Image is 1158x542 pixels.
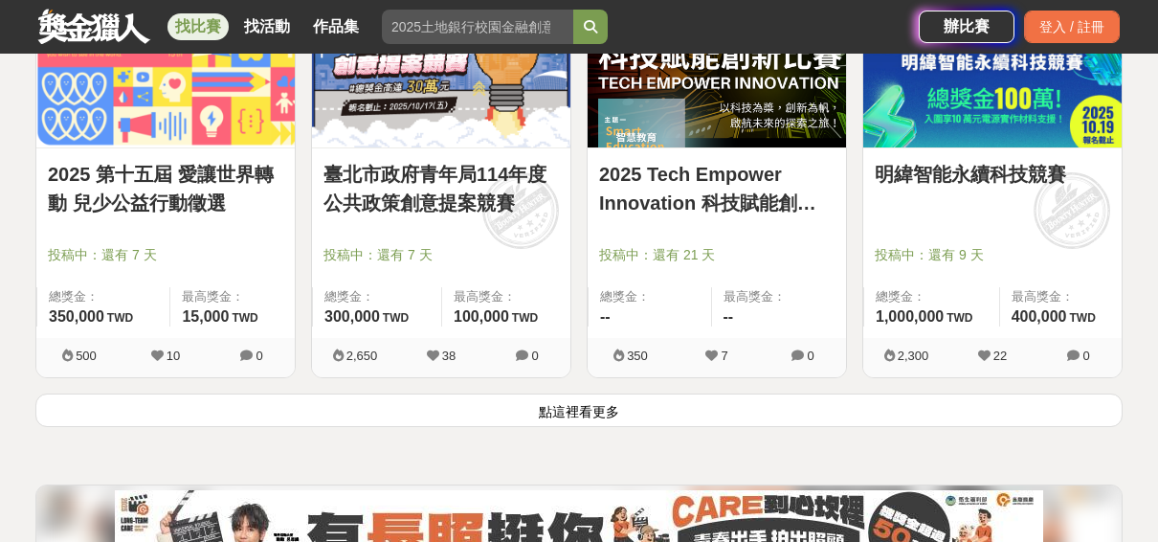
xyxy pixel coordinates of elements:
[167,349,180,363] span: 10
[876,287,988,306] span: 總獎金：
[1012,308,1067,325] span: 400,000
[305,13,367,40] a: 作品集
[323,160,559,217] a: 臺北市政府青年局114年度公共政策創意提案競賽
[323,245,559,265] span: 投稿中：還有 7 天
[324,308,380,325] span: 300,000
[236,13,298,40] a: 找活動
[1024,11,1120,43] div: 登入 / 註冊
[875,245,1110,265] span: 投稿中：還有 9 天
[49,308,104,325] span: 350,000
[1012,287,1110,306] span: 最高獎金：
[993,349,1007,363] span: 22
[898,349,929,363] span: 2,300
[107,311,133,325] span: TWD
[182,308,229,325] span: 15,000
[875,160,1110,189] a: 明緯智能永續科技競賽
[48,160,283,217] a: 2025 第十五屆 愛讓世界轉動 兒少公益行動徵選
[807,349,813,363] span: 0
[599,245,835,265] span: 投稿中：還有 21 天
[232,311,257,325] span: TWD
[382,10,573,44] input: 2025土地銀行校園金融創意挑戰賽：從你出發 開啟智慧金融新頁
[919,11,1014,43] a: 辦比賽
[876,308,944,325] span: 1,000,000
[346,349,378,363] span: 2,650
[600,287,700,306] span: 總獎金：
[49,287,158,306] span: 總獎金：
[76,349,97,363] span: 500
[324,287,430,306] span: 總獎金：
[167,13,229,40] a: 找比賽
[512,311,538,325] span: TWD
[454,308,509,325] span: 100,000
[724,287,835,306] span: 最高獎金：
[182,287,283,306] span: 最高獎金：
[724,308,734,325] span: --
[1070,311,1096,325] span: TWD
[442,349,456,363] span: 38
[1082,349,1089,363] span: 0
[627,349,648,363] span: 350
[35,394,1123,427] button: 點這裡看更多
[721,349,727,363] span: 7
[946,311,972,325] span: TWD
[256,349,262,363] span: 0
[600,308,611,325] span: --
[48,245,283,265] span: 投稿中：還有 7 天
[599,160,835,217] a: 2025 Tech Empower Innovation 科技賦能創新比賽
[383,311,409,325] span: TWD
[454,287,559,306] span: 最高獎金：
[531,349,538,363] span: 0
